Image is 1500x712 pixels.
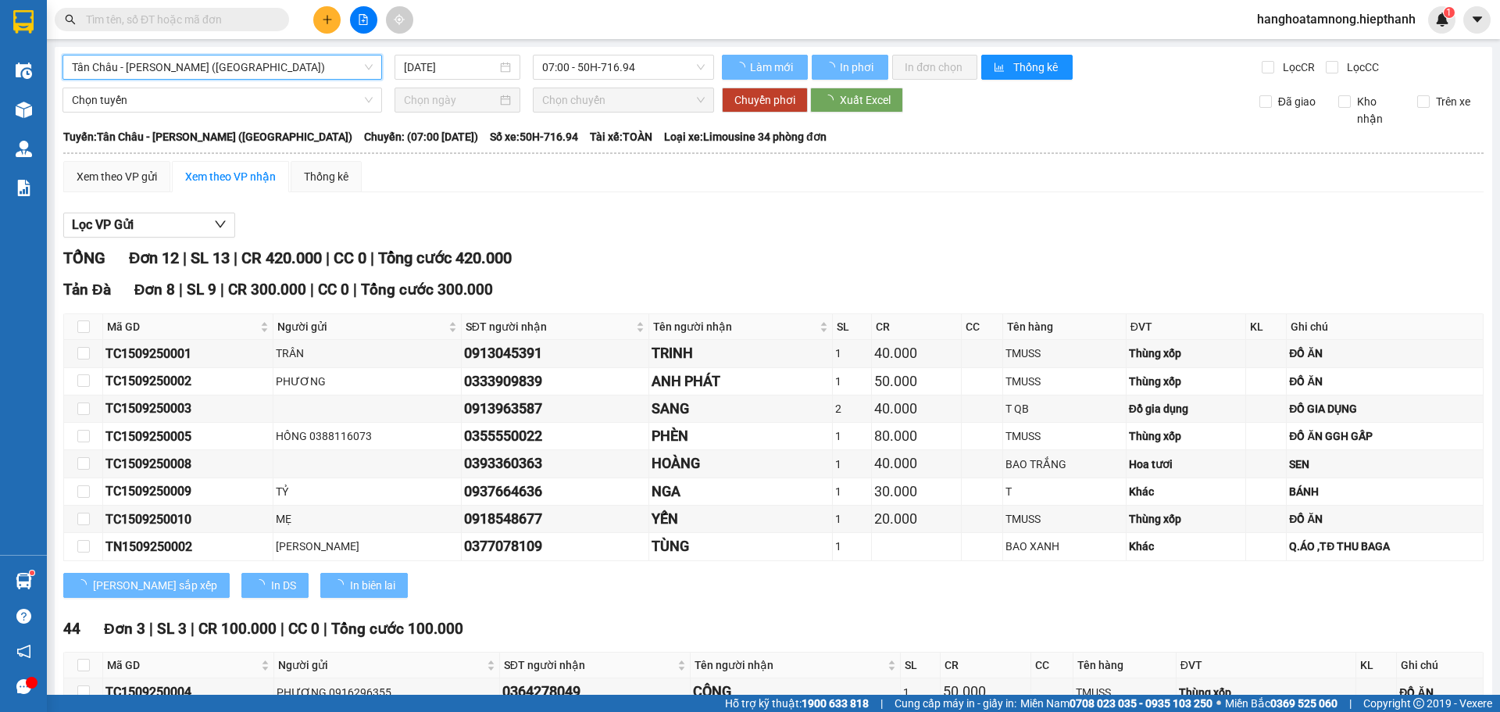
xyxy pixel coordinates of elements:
[1356,653,1397,678] th: KL
[652,535,830,557] div: TÙNG
[276,345,458,362] div: TRÂN
[304,168,348,185] div: Thống kê
[590,128,652,145] span: Tài xế: TOÀN
[462,533,650,560] td: 0377078109
[280,620,284,638] span: |
[880,695,883,712] span: |
[833,314,872,340] th: SL
[157,620,187,638] span: SL 3
[103,368,273,395] td: TC1509250002
[1005,400,1123,417] div: T QB
[353,281,357,299] span: |
[404,59,497,76] input: 15/09/2025
[63,620,80,638] span: 44
[824,62,837,73] span: loading
[1070,697,1212,710] strong: 0708 023 035 - 0935 103 250
[378,249,512,267] span: Tổng cước 420.000
[76,579,93,590] span: loading
[86,11,270,28] input: Tìm tên, số ĐT hoặc mã đơn
[649,478,833,506] td: NGA
[276,428,458,445] div: HỒNG 0388116073
[276,373,458,390] div: PHƯƠNG
[1003,314,1126,340] th: Tên hàng
[9,112,126,138] h2: TN1509250002
[63,281,111,299] span: Tản Đà
[326,249,330,267] span: |
[1289,428,1480,445] div: ĐỒ ĂN GGH GẤP
[500,678,691,706] td: 0364278049
[72,88,373,112] span: Chọn tuyến
[105,481,270,501] div: TC1509250009
[652,481,830,503] div: NGA
[1341,59,1381,76] span: Lọc CC
[1289,483,1480,500] div: BÁNH
[350,577,395,594] span: In biên lai
[1129,510,1244,528] div: Thùng xốp
[288,620,320,638] span: CC 0
[30,571,34,575] sup: 1
[1129,345,1244,362] div: Thùng xốp
[1463,6,1491,34] button: caret-down
[404,91,497,109] input: Chọn ngày
[649,368,833,395] td: ANH PHÁT
[1020,695,1212,712] span: Miền Nam
[892,55,977,80] button: In đơn chọn
[1076,684,1173,701] div: TMUSS
[695,657,885,674] span: Tên người nhận
[462,478,650,506] td: 0937664636
[370,249,374,267] span: |
[1216,700,1221,707] span: ⚪️
[835,510,869,528] div: 1
[462,395,650,423] td: 0913963587
[1246,314,1287,340] th: KL
[105,399,270,418] div: TC1509250003
[103,678,274,706] td: TC1509250004
[63,249,105,267] span: TỔNG
[103,533,273,560] td: TN1509250002
[1289,538,1480,555] div: Q.ÁO ,TĐ THU BAGA
[649,533,833,560] td: TÙNG
[220,281,224,299] span: |
[82,112,377,210] h2: VP Nhận: Tản Đà
[750,59,795,76] span: Làm mới
[63,213,235,238] button: Lọc VP Gửi
[16,679,31,694] span: message
[874,370,959,392] div: 50.000
[464,398,647,420] div: 0913963587
[187,281,216,299] span: SL 9
[1005,510,1123,528] div: TMUSS
[241,249,322,267] span: CR 420.000
[874,398,959,420] div: 40.000
[134,281,176,299] span: Đơn 8
[13,10,34,34] img: logo-vxr
[1129,456,1244,473] div: Hoa tươi
[490,128,578,145] span: Số xe: 50H-716.94
[49,13,179,107] b: Công Ty xe khách HIỆP THÀNH
[191,249,230,267] span: SL 13
[1127,314,1247,340] th: ĐVT
[874,342,959,364] div: 40.000
[835,456,869,473] div: 1
[1005,373,1123,390] div: TMUSS
[105,371,270,391] div: TC1509250002
[331,620,463,638] span: Tổng cước 100.000
[320,573,408,598] button: In biên lai
[1397,653,1484,678] th: Ghi chú
[652,425,830,447] div: PHÈN
[129,249,179,267] span: Đơn 12
[1177,653,1356,678] th: ĐVT
[835,373,869,390] div: 1
[652,342,830,364] div: TRINH
[191,620,195,638] span: |
[334,249,366,267] span: CC 0
[241,573,309,598] button: In DS
[271,577,296,594] span: In DS
[16,63,32,79] img: warehouse-icon
[16,141,32,157] img: warehouse-icon
[542,55,705,79] span: 07:00 - 50H-716.94
[1351,93,1405,127] span: Kho nhận
[895,695,1016,712] span: Cung cấp máy in - giấy in:
[1289,400,1480,417] div: ĐỒ GIA DỤNG
[103,395,273,423] td: TC1509250003
[1179,684,1353,701] div: Thùng xốp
